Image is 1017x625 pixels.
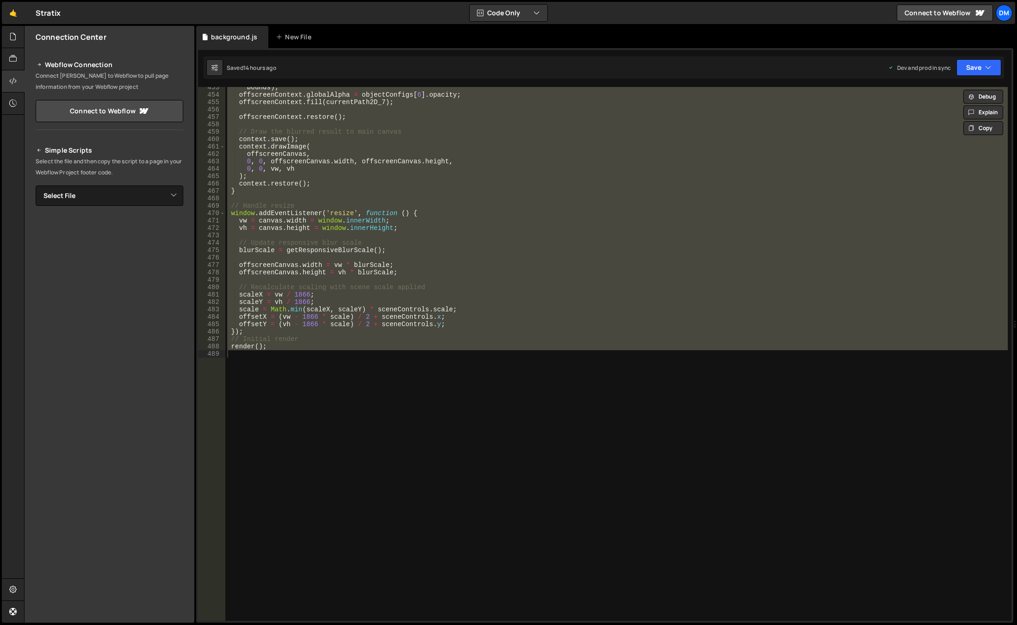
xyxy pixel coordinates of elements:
div: 464 [198,165,225,173]
div: 474 [198,239,225,247]
a: Connect to Webflow [897,5,993,21]
div: 469 [198,202,225,210]
div: Dev and prod in sync [888,64,951,72]
div: 487 [198,335,225,343]
div: 456 [198,106,225,113]
p: Connect [PERSON_NAME] to Webflow to pull page information from your Webflow project [36,70,183,93]
div: 460 [198,136,225,143]
div: 467 [198,187,225,195]
button: Explain [963,105,1003,119]
div: 484 [198,313,225,321]
div: 479 [198,276,225,284]
p: Select the file and then copy the script to a page in your Webflow Project footer code. [36,156,183,178]
div: 478 [198,269,225,276]
iframe: YouTube video player [36,310,184,394]
div: 477 [198,261,225,269]
div: 463 [198,158,225,165]
div: New File [276,32,315,42]
a: Connect to Webflow [36,100,183,122]
div: 470 [198,210,225,217]
button: Copy [963,121,1003,135]
h2: Webflow Connection [36,59,183,70]
div: 488 [198,343,225,350]
h2: Simple Scripts [36,145,183,156]
div: 455 [198,99,225,106]
div: 471 [198,217,225,224]
button: Save [956,59,1001,76]
div: 454 [198,91,225,99]
div: 458 [198,121,225,128]
div: 476 [198,254,225,261]
div: 472 [198,224,225,232]
div: 489 [198,350,225,358]
iframe: YouTube video player [36,221,184,304]
div: 468 [198,195,225,202]
div: Stratix [36,7,61,19]
div: 485 [198,321,225,328]
div: Saved [227,64,276,72]
div: 486 [198,328,225,335]
div: 453 [198,84,225,91]
div: 480 [198,284,225,291]
div: 473 [198,232,225,239]
div: 457 [198,113,225,121]
div: 462 [198,150,225,158]
h2: Connection Center [36,32,106,42]
div: 459 [198,128,225,136]
div: 461 [198,143,225,150]
button: Code Only [470,5,547,21]
a: Dm [996,5,1012,21]
div: 483 [198,306,225,313]
div: 14 hours ago [243,64,276,72]
a: 🤙 [2,2,25,24]
div: 466 [198,180,225,187]
div: 482 [198,298,225,306]
button: Debug [963,90,1003,104]
div: 481 [198,291,225,298]
div: 465 [198,173,225,180]
div: background.js [211,32,257,42]
div: 475 [198,247,225,254]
